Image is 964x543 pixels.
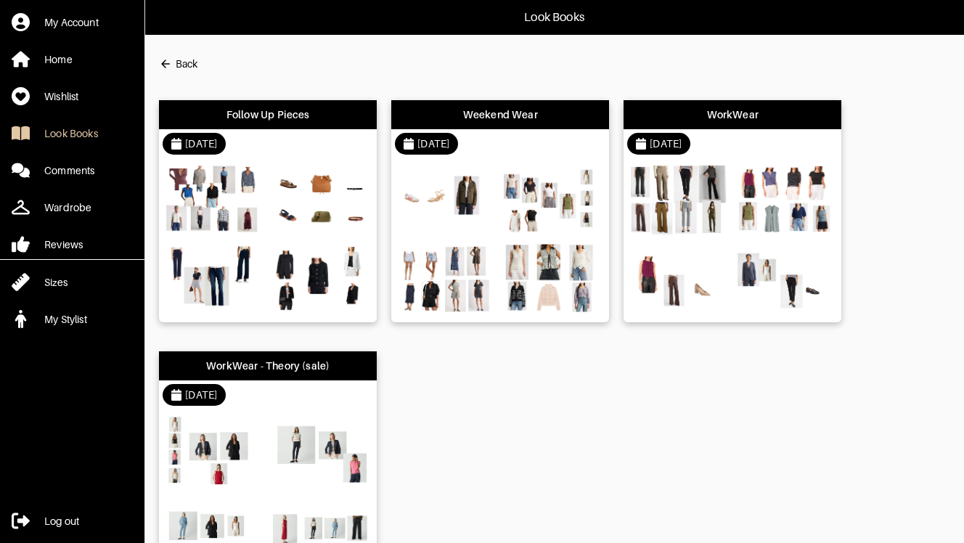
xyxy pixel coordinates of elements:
[44,514,79,528] div: Log out
[176,57,197,71] div: Back
[271,417,369,486] img: Outfit WorkWear - Theory (sale)
[399,244,497,313] img: Outfit Weekend Wear
[206,359,330,373] div: WorkWear - Theory (sale)
[271,244,369,313] img: Outfit Follow Up Pieces
[44,52,73,67] div: Home
[44,89,78,104] div: Wishlist
[463,107,538,122] div: Weekend Wear
[44,275,68,290] div: Sizes
[736,244,834,313] img: Outfit WorkWear
[185,388,217,402] div: [DATE]
[504,166,602,234] img: Outfit Weekend Wear
[44,312,87,327] div: My Stylist
[631,166,729,234] img: Outfit WorkWear
[271,166,369,234] img: Outfit Follow Up Pieces
[707,107,759,122] div: WorkWear
[736,166,834,234] img: Outfit WorkWear
[399,166,497,234] img: Outfit Weekend Wear
[44,15,99,30] div: My Account
[166,244,264,313] img: Outfit Follow Up Pieces
[44,200,91,215] div: Wardrobe
[159,49,197,78] button: Back
[166,417,264,486] img: Outfit WorkWear - Theory (sale)
[44,237,83,252] div: Reviews
[166,166,264,234] img: Outfit Follow Up Pieces
[185,136,217,151] div: [DATE]
[650,136,682,151] div: [DATE]
[631,244,729,313] img: Outfit WorkWear
[44,126,98,141] div: Look Books
[524,9,584,26] p: Look Books
[226,107,310,122] div: Follow Up Pieces
[44,163,94,178] div: Comments
[504,244,602,313] img: Outfit Weekend Wear
[417,136,449,151] div: [DATE]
